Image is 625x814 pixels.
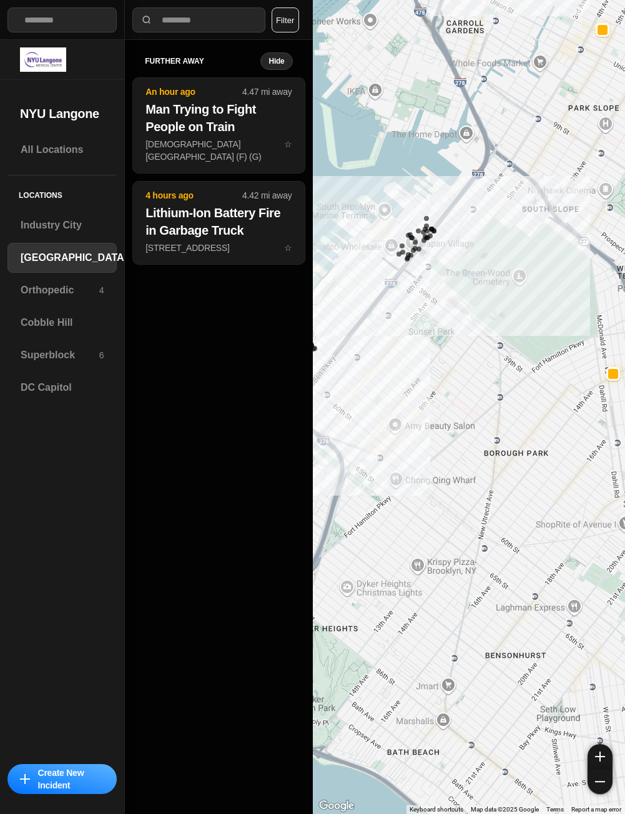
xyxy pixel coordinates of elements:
img: notch [304,330,313,358]
p: [DEMOGRAPHIC_DATA][GEOGRAPHIC_DATA] (F) (G) [145,138,292,163]
button: zoom-in [588,744,613,769]
a: Open this area in Google Maps (opens a new window) [316,798,357,814]
a: DC Capitol [7,373,117,403]
p: 4 hours ago [145,189,242,202]
button: Filter [272,7,299,32]
p: 6 [99,349,104,361]
h3: Orthopedic [21,283,99,298]
h5: Locations [7,175,117,210]
p: 4 [99,284,104,297]
span: star [284,243,292,253]
a: Industry City [7,210,117,240]
span: Map data ©2025 Google [471,806,539,813]
img: zoom-out [595,777,605,787]
h3: All Locations [21,142,104,157]
button: An hour ago4.47 mi awayMan Trying to Fight People on Train[DEMOGRAPHIC_DATA][GEOGRAPHIC_DATA] (F)... [132,77,305,174]
img: icon [20,774,30,784]
h2: Lithium-Ion Battery Fire in Garbage Truck [145,204,292,239]
a: All Locations [7,135,117,165]
p: 4.47 mi away [242,86,292,98]
a: [GEOGRAPHIC_DATA] [7,243,117,273]
p: An hour ago [145,86,242,98]
h3: Superblock [21,348,99,363]
img: zoom-in [595,752,605,762]
button: 4 hours ago4.42 mi awayLithium-Ion Battery Fire in Garbage Truck[STREET_ADDRESS]star [132,181,305,265]
button: Hide [260,52,292,70]
h2: NYU Langone [20,105,104,122]
a: Terms (opens in new tab) [546,806,564,813]
img: Google [316,798,357,814]
h3: DC Capitol [21,380,104,395]
p: Create New Incident [38,767,105,792]
h5: further away [145,56,260,66]
a: Report a map error [571,806,621,813]
a: Superblock6 [7,340,117,370]
a: Cobble Hill [7,308,117,338]
img: logo [20,47,66,72]
button: Keyboard shortcuts [410,805,463,814]
h3: Industry City [21,218,104,233]
img: search [140,14,153,26]
span: star [284,139,292,149]
p: 4.42 mi away [242,189,292,202]
a: Orthopedic4 [7,275,117,305]
button: zoom-out [588,769,613,794]
a: An hour ago4.47 mi awayMan Trying to Fight People on Train[DEMOGRAPHIC_DATA][GEOGRAPHIC_DATA] (F)... [132,139,305,149]
h3: [GEOGRAPHIC_DATA] [21,250,127,265]
a: 4 hours ago4.42 mi awayLithium-Ion Battery Fire in Garbage Truck[STREET_ADDRESS]star [132,242,305,253]
h3: Cobble Hill [21,315,104,330]
button: iconCreate New Incident [7,764,117,794]
small: Hide [268,56,284,66]
h2: Man Trying to Fight People on Train [145,101,292,135]
p: [STREET_ADDRESS] [145,242,292,254]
